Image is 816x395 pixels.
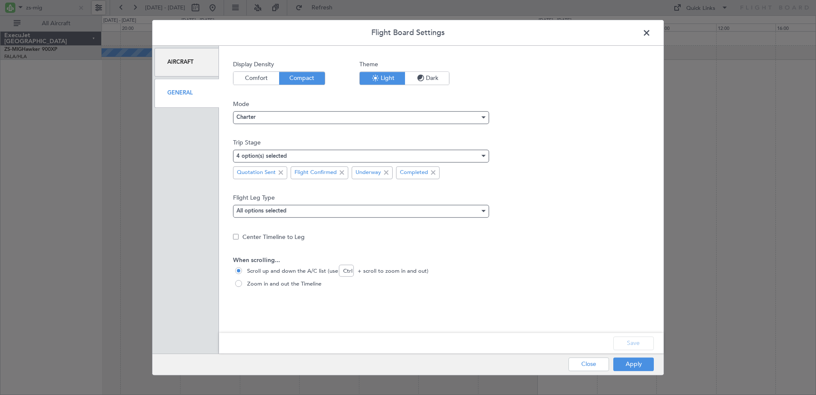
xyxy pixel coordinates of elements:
[568,357,609,371] button: Close
[233,72,279,85] button: Comfort
[237,168,276,177] span: Quotation Sent
[356,168,381,177] span: Underway
[233,138,650,147] span: Trip Stage
[233,193,650,202] span: Flight Leg Type
[405,72,449,85] button: Dark
[154,79,219,107] div: General
[360,72,405,85] button: Light
[400,168,428,177] span: Completed
[279,72,325,85] button: Compact
[152,20,664,46] header: Flight Board Settings
[359,60,449,69] span: Theme
[233,60,325,69] span: Display Density
[236,209,286,214] mat-select-trigger: All options selected
[613,357,654,371] button: Apply
[242,233,305,242] label: Center Timeline to Leg
[233,100,650,109] span: Mode
[294,168,337,177] span: Flight Confirmed
[154,48,219,77] div: Aircraft
[244,280,321,289] span: Zoom in and out the Timeline
[244,267,428,276] span: Scroll up and down the A/C list (use Ctrl + scroll to zoom in and out)
[233,256,650,265] span: When scrolling...
[236,115,256,121] span: Charter
[236,153,287,159] mat-select-trigger: 4 option(s) selected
